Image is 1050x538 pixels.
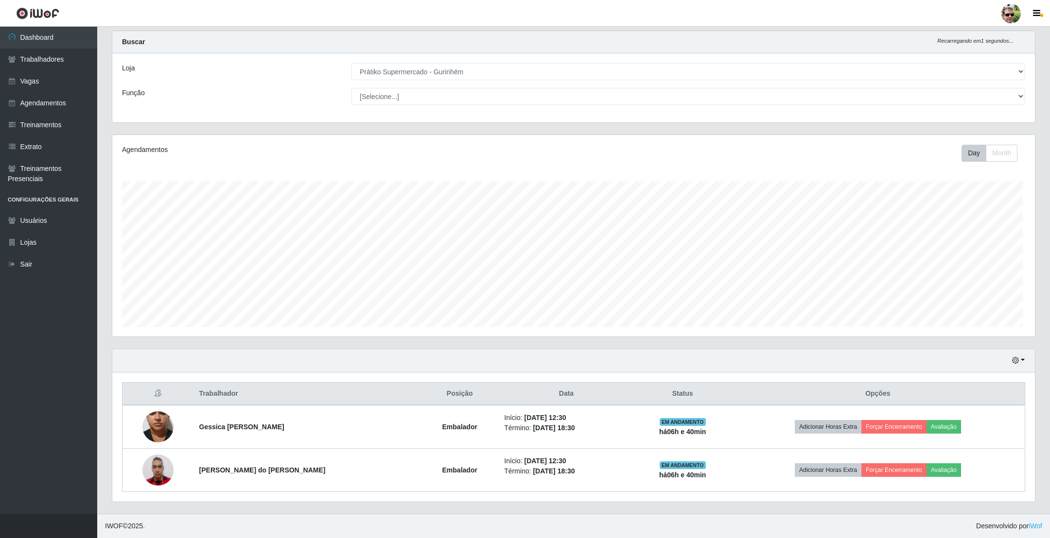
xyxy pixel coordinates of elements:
[504,413,628,423] li: Início:
[122,88,145,98] label: Função
[976,521,1042,531] span: Desenvolvido por
[421,383,498,405] th: Posição
[1029,522,1042,530] a: iWof
[660,418,706,426] span: EM ANDAMENTO
[795,420,861,434] button: Adicionar Horas Extra
[504,466,628,476] li: Término:
[199,423,284,431] strong: Gessica [PERSON_NAME]
[142,392,174,461] img: 1746572657158.jpeg
[525,414,566,421] time: [DATE] 12:30
[861,463,927,477] button: Forçar Encerramento
[927,463,961,477] button: Avaliação
[962,145,986,162] button: Day
[962,145,1025,162] div: Toolbar with button groups
[105,521,145,531] span: © 2025 .
[533,424,575,432] time: [DATE] 18:30
[142,449,174,490] img: 1747520366813.jpeg
[861,420,927,434] button: Forçar Encerramento
[659,428,706,436] strong: há 06 h e 40 min
[199,466,326,474] strong: [PERSON_NAME] do [PERSON_NAME]
[193,383,421,405] th: Trabalhador
[122,38,145,46] strong: Buscar
[927,420,961,434] button: Avaliação
[659,471,706,479] strong: há 06 h e 40 min
[122,145,490,155] div: Agendamentos
[533,467,575,475] time: [DATE] 18:30
[442,466,477,474] strong: Embalador
[442,423,477,431] strong: Embalador
[16,7,59,19] img: CoreUI Logo
[986,145,1017,162] button: Month
[122,63,135,73] label: Loja
[660,461,706,469] span: EM ANDAMENTO
[962,145,1017,162] div: First group
[105,522,123,530] span: IWOF
[504,456,628,466] li: Início:
[937,38,1014,44] i: Recarregando em 1 segundos...
[795,463,861,477] button: Adicionar Horas Extra
[498,383,634,405] th: Data
[504,423,628,433] li: Término:
[731,383,1025,405] th: Opções
[634,383,731,405] th: Status
[525,457,566,465] time: [DATE] 12:30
